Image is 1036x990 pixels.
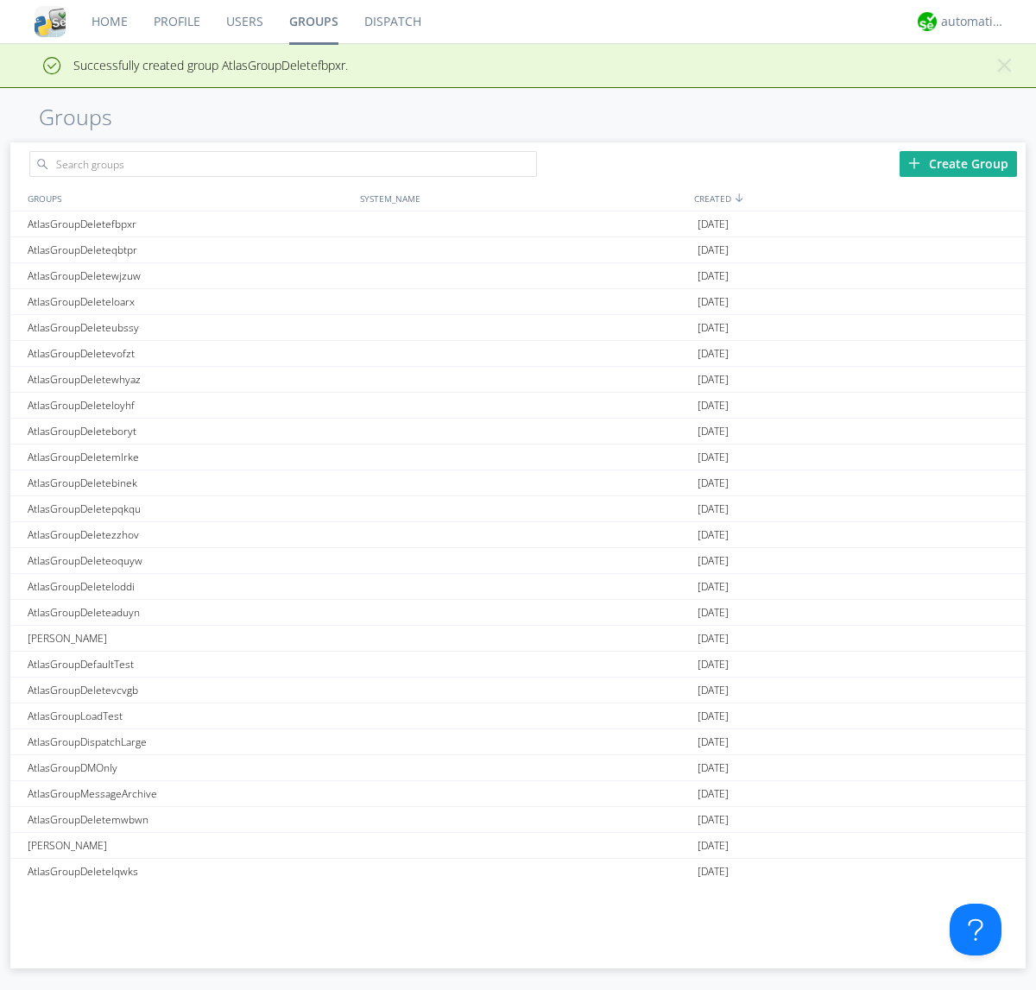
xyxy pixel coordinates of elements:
[698,703,729,729] span: [DATE]
[23,445,356,470] div: AtlasGroupDeletemlrke
[10,574,1026,600] a: AtlasGroupDeleteloddi[DATE]
[10,652,1026,678] a: AtlasGroupDefaultTest[DATE]
[698,496,729,522] span: [DATE]
[698,315,729,341] span: [DATE]
[23,186,351,211] div: GROUPS
[698,289,729,315] span: [DATE]
[900,151,1017,177] div: Create Group
[10,548,1026,574] a: AtlasGroupDeleteoquyw[DATE]
[698,833,729,859] span: [DATE]
[35,6,66,37] img: cddb5a64eb264b2086981ab96f4c1ba7
[23,600,356,625] div: AtlasGroupDeleteaduyn
[23,574,356,599] div: AtlasGroupDeleteloddi
[23,626,356,651] div: [PERSON_NAME]
[10,470,1026,496] a: AtlasGroupDeletebinek[DATE]
[29,151,537,177] input: Search groups
[918,12,937,31] img: d2d01cd9b4174d08988066c6d424eccd
[698,574,729,600] span: [DATE]
[23,833,356,858] div: [PERSON_NAME]
[23,341,356,366] div: AtlasGroupDeletevofzt
[698,626,729,652] span: [DATE]
[10,237,1026,263] a: AtlasGroupDeleteqbtpr[DATE]
[698,263,729,289] span: [DATE]
[23,781,356,806] div: AtlasGroupMessageArchive
[10,626,1026,652] a: [PERSON_NAME][DATE]
[10,393,1026,419] a: AtlasGroupDeleteloyhf[DATE]
[23,237,356,262] div: AtlasGroupDeleteqbtpr
[698,600,729,626] span: [DATE]
[10,703,1026,729] a: AtlasGroupLoadTest[DATE]
[23,703,356,728] div: AtlasGroupLoadTest
[950,904,1001,955] iframe: Toggle Customer Support
[23,496,356,521] div: AtlasGroupDeletepqkqu
[698,729,729,755] span: [DATE]
[23,859,356,884] div: AtlasGroupDeletelqwks
[10,678,1026,703] a: AtlasGroupDeletevcvgb[DATE]
[698,678,729,703] span: [DATE]
[10,211,1026,237] a: AtlasGroupDeletefbpxr[DATE]
[10,367,1026,393] a: AtlasGroupDeletewhyaz[DATE]
[698,445,729,470] span: [DATE]
[698,237,729,263] span: [DATE]
[10,522,1026,548] a: AtlasGroupDeletezzhov[DATE]
[23,289,356,314] div: AtlasGroupDeleteloarx
[698,522,729,548] span: [DATE]
[23,522,356,547] div: AtlasGroupDeletezzhov
[23,729,356,754] div: AtlasGroupDispatchLarge
[698,652,729,678] span: [DATE]
[698,755,729,781] span: [DATE]
[698,367,729,393] span: [DATE]
[698,807,729,833] span: [DATE]
[23,315,356,340] div: AtlasGroupDeleteubssy
[23,470,356,495] div: AtlasGroupDeletebinek
[10,419,1026,445] a: AtlasGroupDeleteboryt[DATE]
[698,470,729,496] span: [DATE]
[698,781,729,807] span: [DATE]
[698,393,729,419] span: [DATE]
[23,263,356,288] div: AtlasGroupDeletewjzuw
[23,211,356,236] div: AtlasGroupDeletefbpxr
[10,729,1026,755] a: AtlasGroupDispatchLarge[DATE]
[941,13,1006,30] div: automation+atlas
[23,367,356,392] div: AtlasGroupDeletewhyaz
[23,755,356,780] div: AtlasGroupDMOnly
[10,600,1026,626] a: AtlasGroupDeleteaduyn[DATE]
[23,393,356,418] div: AtlasGroupDeleteloyhf
[10,341,1026,367] a: AtlasGroupDeletevofzt[DATE]
[10,807,1026,833] a: AtlasGroupDeletemwbwn[DATE]
[23,548,356,573] div: AtlasGroupDeleteoquyw
[10,781,1026,807] a: AtlasGroupMessageArchive[DATE]
[10,445,1026,470] a: AtlasGroupDeletemlrke[DATE]
[356,186,690,211] div: SYSTEM_NAME
[698,859,729,885] span: [DATE]
[698,419,729,445] span: [DATE]
[698,211,729,237] span: [DATE]
[13,57,348,73] span: Successfully created group AtlasGroupDeletefbpxr.
[698,548,729,574] span: [DATE]
[23,678,356,703] div: AtlasGroupDeletevcvgb
[10,833,1026,859] a: [PERSON_NAME][DATE]
[23,652,356,677] div: AtlasGroupDefaultTest
[23,807,356,832] div: AtlasGroupDeletemwbwn
[10,263,1026,289] a: AtlasGroupDeletewjzuw[DATE]
[10,289,1026,315] a: AtlasGroupDeleteloarx[DATE]
[23,419,356,444] div: AtlasGroupDeleteboryt
[908,157,920,169] img: plus.svg
[10,496,1026,522] a: AtlasGroupDeletepqkqu[DATE]
[10,755,1026,781] a: AtlasGroupDMOnly[DATE]
[10,859,1026,885] a: AtlasGroupDeletelqwks[DATE]
[10,315,1026,341] a: AtlasGroupDeleteubssy[DATE]
[698,341,729,367] span: [DATE]
[690,186,1026,211] div: CREATED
